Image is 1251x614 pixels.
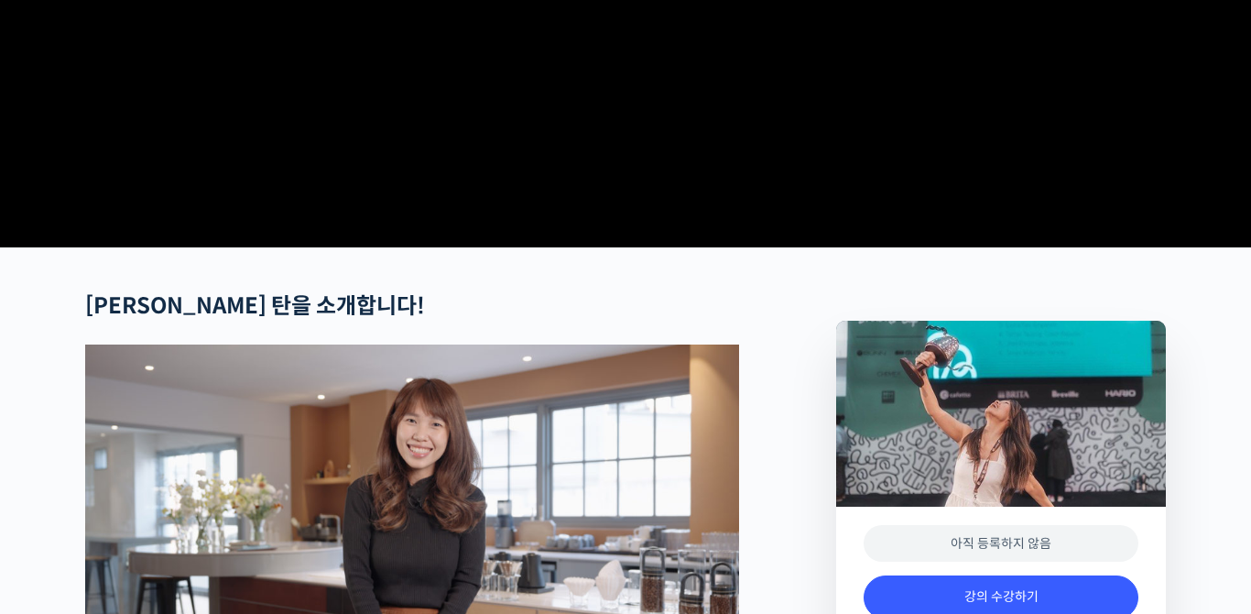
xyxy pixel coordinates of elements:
div: 아직 등록하지 않음 [864,525,1138,563]
span: 홈 [58,489,69,504]
strong: [PERSON_NAME] 탄을 소개합니다! [85,292,425,320]
a: 대화 [121,462,236,508]
a: 설정 [236,462,352,508]
span: 설정 [283,489,305,504]
a: 홈 [5,462,121,508]
span: 대화 [168,490,190,505]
